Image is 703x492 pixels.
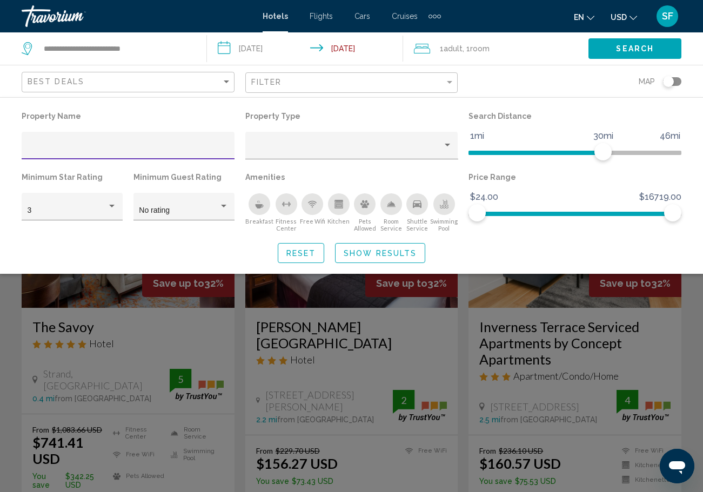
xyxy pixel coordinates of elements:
span: 1 [440,41,463,56]
p: Search Distance [468,109,681,124]
p: Price Range [468,170,681,185]
p: Minimum Guest Rating [133,170,235,185]
button: Swimming Pool [430,193,458,232]
span: Search [616,45,654,53]
span: Kitchen [327,218,350,225]
p: Minimum Star Rating [22,170,123,185]
button: Change currency [611,9,637,25]
span: $16719.00 [638,189,683,205]
button: Toggle map [655,77,681,86]
span: Free Wifi [300,218,325,225]
span: Fitness Center [273,218,299,232]
span: 46mi [658,128,682,144]
span: Filter [251,78,282,86]
span: 3 [28,206,32,214]
span: Room [470,44,490,53]
p: Property Type [245,109,458,124]
span: en [574,13,584,22]
a: Travorium [22,5,252,27]
a: Hotels [263,12,288,21]
span: No rating [139,206,170,214]
span: 1mi [468,128,486,144]
span: Map [639,74,655,89]
p: Property Name [22,109,235,124]
button: Free Wifi [299,193,325,232]
span: Swimming Pool [430,218,458,232]
span: Best Deals [28,77,84,86]
iframe: Кнопка запуска окна обмена сообщениями [660,449,694,483]
mat-select: Property type [251,145,452,154]
mat-select: Sort by [28,78,231,87]
span: , 1 [463,41,490,56]
button: Show Results [335,243,425,263]
button: Travelers: 1 adult, 0 children [403,32,588,65]
button: Change language [574,9,594,25]
a: Flights [310,12,333,21]
button: Fitness Center [273,193,299,232]
a: Cars [354,12,370,21]
span: Reset [286,249,316,258]
button: Search [588,38,681,58]
span: 30mi [592,128,615,144]
span: Adult [444,44,463,53]
button: Breakfast [245,193,273,232]
button: Pets Allowed [352,193,378,232]
button: Room Service [378,193,404,232]
span: Room Service [378,218,404,232]
button: User Menu [653,5,681,28]
p: Amenities [245,170,458,185]
span: Show Results [344,249,417,258]
button: Check-in date: Sep 3, 2025 Check-out date: Sep 4, 2025 [207,32,403,65]
span: SF [662,11,673,22]
span: USD [611,13,627,22]
button: Filter [245,72,458,94]
span: Breakfast [245,218,273,225]
span: $24.00 [468,189,500,205]
span: Shuttle Service [404,218,430,232]
a: Cruises [392,12,418,21]
span: Pets Allowed [352,218,378,232]
button: Shuttle Service [404,193,430,232]
button: Extra navigation items [429,8,441,25]
button: Kitchen [326,193,352,232]
div: Hotel Filters [16,109,687,232]
button: Reset [278,243,325,263]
